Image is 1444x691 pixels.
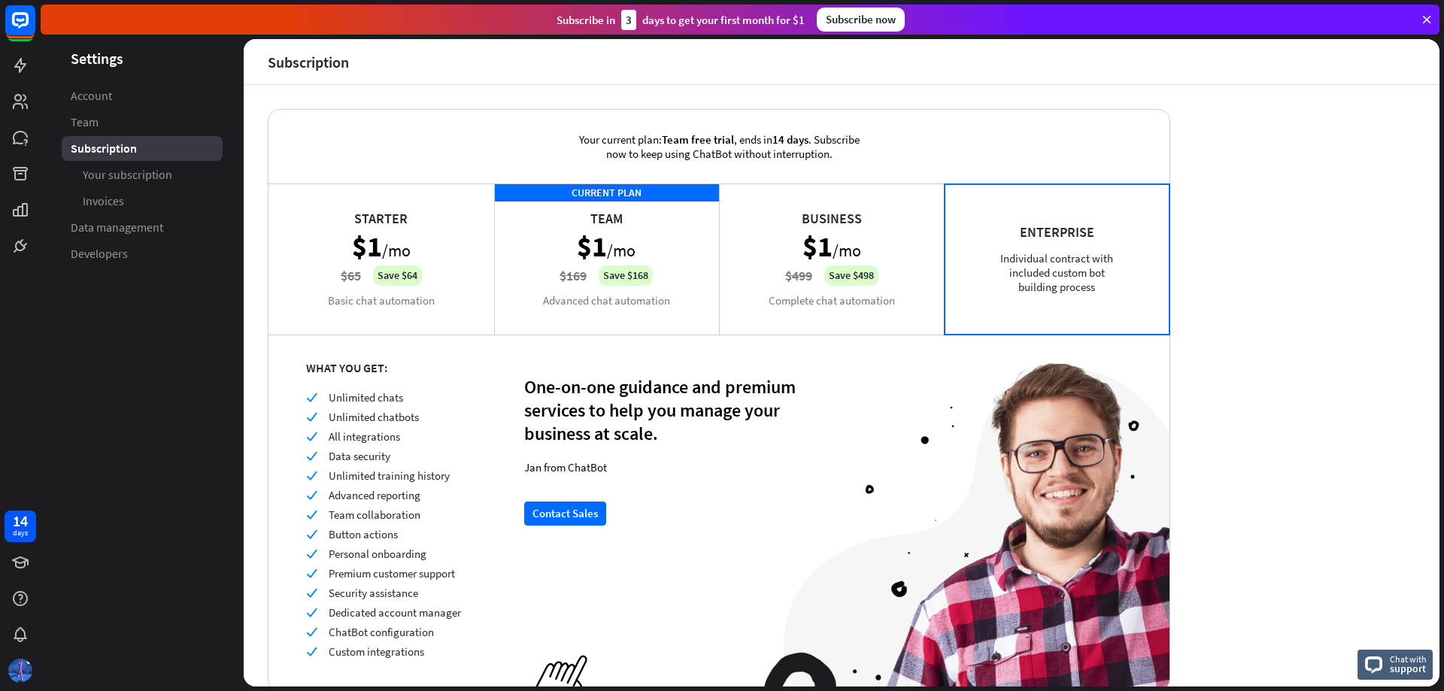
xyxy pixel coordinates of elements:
[62,215,223,240] a: Data management
[306,509,317,520] i: check
[329,508,420,522] span: Team collaboration
[329,527,398,541] span: Button actions
[1390,662,1427,675] span: support
[329,488,420,502] span: Advanced reporting
[62,162,223,187] a: Your subscription
[71,141,137,156] span: Subscription
[329,586,418,600] span: Security assistance
[524,502,606,526] button: Contact Sales
[329,605,461,620] span: Dedicated account manager
[329,566,455,580] span: Premium customer support
[306,360,524,375] div: WHAT YOU GET:
[306,411,317,423] i: check
[268,53,349,71] div: Subscription
[306,470,317,481] i: check
[621,10,636,30] div: 3
[5,511,36,542] a: 14 days
[329,468,450,483] span: Unlimited training history
[306,489,317,501] i: check
[71,246,128,262] span: Developers
[71,114,99,130] span: Team
[817,8,905,32] div: Subscribe now
[329,390,403,405] span: Unlimited chats
[71,88,112,104] span: Account
[329,644,424,659] span: Custom integrations
[13,514,28,528] div: 14
[306,548,317,559] i: check
[306,646,317,657] i: check
[306,607,317,618] i: check
[306,587,317,599] i: check
[329,547,426,561] span: Personal onboarding
[62,189,223,214] a: Invoices
[306,431,317,442] i: check
[62,241,223,266] a: Developers
[662,132,734,147] span: Team free trial
[13,528,28,538] div: days
[557,10,805,30] div: Subscribe in days to get your first month for $1
[83,167,172,183] span: Your subscription
[557,110,881,183] div: Your current plan: , ends in . Subscribe now to keep using ChatBot without interruption.
[329,625,434,639] span: ChatBot configuration
[41,48,244,68] header: Settings
[772,132,808,147] span: 14 days
[62,83,223,108] a: Account
[329,449,390,463] span: Data security
[306,529,317,540] i: check
[524,460,802,474] div: Jan from ChatBot
[329,429,400,444] span: All integrations
[306,450,317,462] i: check
[71,220,163,235] span: Data management
[306,568,317,579] i: check
[524,375,802,445] div: One-on-one guidance and premium services to help you manage your business at scale.
[329,410,419,424] span: Unlimited chatbots
[62,110,223,135] a: Team
[1390,652,1427,666] span: Chat with
[12,6,57,51] button: Open LiveChat chat widget
[306,626,317,638] i: check
[306,392,317,403] i: check
[83,193,124,209] span: Invoices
